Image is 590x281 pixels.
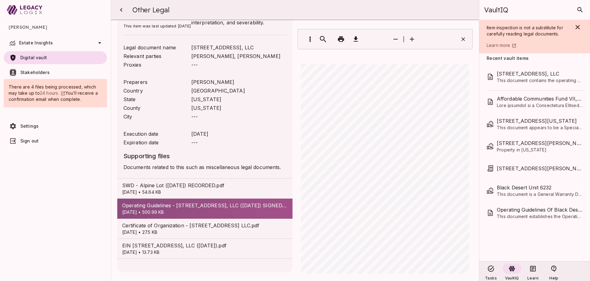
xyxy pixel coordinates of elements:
[411,71,413,74] span: 2
[123,152,170,160] span: Supporting files
[505,276,519,280] span: VaultIQ
[497,147,583,153] span: Property in [US_STATE]
[123,130,191,138] span: Execution date
[111,20,479,32] span: This item was last updated [DATE]
[191,139,286,146] span: ---
[117,199,293,218] div: Operating Guidelines - [STREET_ADDRESS], LLC ([DATE]) SIGNED.doc.pdf[DATE] • 500.99 KB
[527,276,538,280] span: Learn
[122,182,288,189] span: SWD - Alpine Lot ([DATE]) RECORDED.pdf
[385,71,393,74] span: Dated
[405,71,412,74] span: , 202
[40,90,59,96] span: 24 hours.
[132,6,169,14] span: Other Legal
[403,35,405,43] div: |
[191,113,286,120] span: ---
[487,43,510,48] span: Learn more
[123,44,191,51] span: Legal document name
[123,104,191,112] span: County
[117,239,293,258] div: EIN [STREET_ADDRESS], LLC ([DATE]).pdf[DATE] • 13.73 KB
[497,125,583,131] span: This document appears to be a Special Warranty Deed related to the transfer of a residential prop...
[123,164,281,170] span: Documents related to this such as miscellaneous legal documents.
[191,61,286,68] span: ---
[385,71,444,74] span: (a [US_STATE] Limited Liability Company)
[497,206,583,213] span: Operating Guidelines Of Black Desert Unit 6232, LLC
[497,70,583,77] span: 443 Lakeview Drive, LLC
[122,229,288,235] p: [DATE] • 27.5 KB
[117,219,293,238] div: Certificate of Organization - [STREET_ADDRESS] LLC.pdf[DATE] • 27.5 KB
[19,40,53,45] span: Estate Insights
[123,113,191,120] span: City
[191,104,286,112] span: [US_STATE]
[487,25,564,36] span: Item inspection is not a substitute for carefully reading legal documents.
[191,87,286,94] span: [GEOGRAPHIC_DATA]
[484,6,508,14] span: VaultIQ
[191,96,286,103] span: [US_STATE]
[123,96,191,103] span: State
[497,165,583,172] span: 12207 N Camino del Fierro, LLC
[191,44,286,51] span: [STREET_ADDRESS], LLC
[497,77,583,84] span: This document contains the operating guidelines for [STREET_ADDRESS], LLC, a limited liability co...
[191,52,286,60] span: [PERSON_NAME], [PERSON_NAME]
[497,184,583,191] span: Black Desert Unit 6232
[20,123,39,129] span: Settings
[191,130,286,138] span: [DATE]
[123,87,191,94] span: Country
[20,70,50,75] span: Stakeholders
[401,71,404,74] span: 22
[485,276,497,280] span: Tasks
[9,20,102,35] span: [PERSON_NAME]
[117,179,293,198] div: SWD - Alpine Lot ([DATE]) RECORDED.pdf[DATE] • 54.64 KB
[497,102,583,109] span: Lore ipsumdol si a Consectetura Elitsed doe Temporinci Utlaboreetd Magn ALI, ENI, a Mini veniamq ...
[122,222,288,229] span: Certificate of Organization - [STREET_ADDRESS] LLC.pdf
[123,52,191,60] span: Relevant parties
[497,191,583,197] span: This document is a General Warranty Deed recording the transfer of a residential unit in the [GEO...
[122,189,288,195] p: [DATE] • 54.64 KB
[20,138,39,143] span: Sign out
[497,139,583,147] span: 12207 N Camino Del Fierro
[549,276,558,280] span: Help
[123,61,191,68] span: Proxies
[497,117,583,125] span: 5914 Century Heights, Highland, Utah
[385,66,456,69] span: DocuSign Envelope ID: FFDA407B-47D2-4846-A134-4219672BCD19
[123,78,191,86] span: Preparers
[487,56,529,61] span: Recent vault items
[122,202,288,209] span: Operating Guidelines - [STREET_ADDRESS], LLC ([DATE]) SIGNED.doc.pdf
[9,84,97,96] span: There are 4 files being processed, which may take up to
[20,55,47,60] span: Digital vault
[122,249,288,255] p: [DATE] • 13.73 KB
[123,139,191,146] span: Expiration date
[497,95,583,102] span: Affordable Communities Fund VII, LLC
[394,71,400,74] span: July
[122,209,288,215] p: [DATE] • 500.99 KB
[191,78,286,86] span: [PERSON_NAME]
[497,213,583,220] span: This document establishes the Operating Guidelines for Black Desert Unit 6232, LLC, a limited lia...
[122,242,288,249] span: EIN [STREET_ADDRESS], LLC ([DATE]).pdf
